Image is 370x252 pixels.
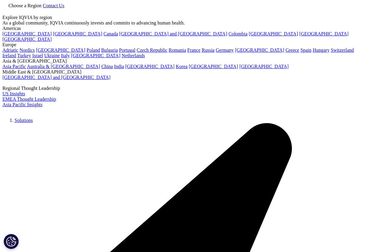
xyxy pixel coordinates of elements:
[300,47,311,53] a: Spain
[2,64,26,69] a: Asia Pacific
[2,53,16,58] a: Ireland
[114,64,124,69] a: India
[189,64,238,69] a: [GEOGRAPHIC_DATA]
[2,42,368,47] div: Europe
[2,15,368,20] div: Explore IQVIA by region
[122,53,145,58] a: Netherlands
[2,31,52,36] a: [GEOGRAPHIC_DATA]
[249,31,298,36] a: [GEOGRAPHIC_DATA]
[299,31,349,36] a: [GEOGRAPHIC_DATA]
[239,64,289,69] a: [GEOGRAPHIC_DATA]
[44,53,60,58] a: Ukraine
[119,47,135,53] a: Portugal
[176,64,187,69] a: Korea
[187,47,201,53] a: France
[2,26,368,31] div: Americas
[125,64,174,69] a: [GEOGRAPHIC_DATA]
[137,47,167,53] a: Czech Republic
[4,234,19,249] button: Cookies Settings
[43,3,64,8] a: Contact Us
[27,64,100,69] a: Australia & [GEOGRAPHIC_DATA]
[2,69,368,75] div: Middle East & [GEOGRAPHIC_DATA]
[216,47,234,53] a: Germany
[61,53,70,58] a: Italy
[53,31,102,36] a: [GEOGRAPHIC_DATA]
[331,47,354,53] a: Switzerland
[119,31,227,36] a: [GEOGRAPHIC_DATA] and [GEOGRAPHIC_DATA]
[169,47,186,53] a: Romania
[32,53,43,58] a: Israel
[36,47,85,53] a: [GEOGRAPHIC_DATA]
[17,53,31,58] a: Turkey
[15,118,33,123] a: Solutions
[19,47,35,53] a: Nordics
[229,31,248,36] a: Colombia
[2,75,110,80] a: [GEOGRAPHIC_DATA] and [GEOGRAPHIC_DATA]
[71,53,120,58] a: [GEOGRAPHIC_DATA]
[285,47,299,53] a: Greece
[101,64,113,69] a: China
[2,102,42,107] a: Asia Pacific Insights
[235,47,284,53] a: [GEOGRAPHIC_DATA]
[2,97,56,102] a: EMEA Thought Leadership
[2,20,368,26] div: As a global community, IQVIA continuously invests and commits to advancing human health.
[103,31,118,36] a: Canada
[202,47,215,53] a: Russia
[2,47,18,53] a: Adriatic
[2,86,368,91] div: Regional Thought Leadership
[101,47,118,53] a: Bulgaria
[86,47,100,53] a: Poland
[2,58,368,64] div: Asia & [GEOGRAPHIC_DATA]
[2,91,25,96] a: US Insights
[8,3,41,8] span: Choose a Region
[313,47,329,53] a: Hungary
[2,37,52,42] a: [GEOGRAPHIC_DATA]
